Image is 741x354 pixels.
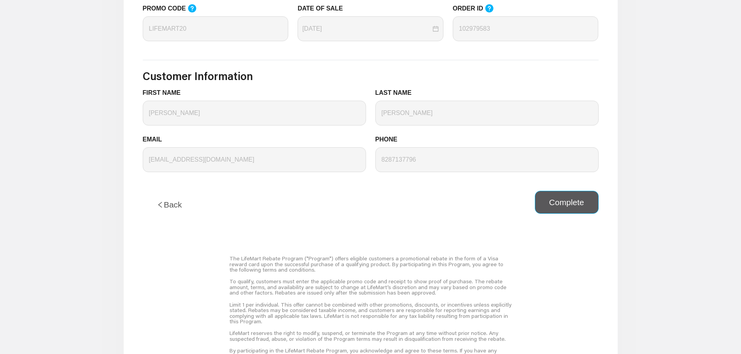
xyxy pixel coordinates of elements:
[143,3,204,13] label: PROMO CODE
[229,299,512,328] div: Limit 1 per individual. This offer cannot be combined with other promotions, discounts, or incent...
[143,88,187,98] label: FIRST NAME
[143,101,366,126] input: FIRST NAME
[375,135,403,144] label: PHONE
[157,201,164,208] span: left
[375,88,418,98] label: LAST NAME
[143,191,196,219] button: leftBack
[143,135,168,144] label: EMAIL
[143,147,366,172] input: EMAIL
[375,101,599,126] input: LAST NAME
[453,3,502,13] label: ORDER ID
[143,70,599,83] h3: Customer Information
[229,253,512,276] div: The LifeMart Rebate Program ("Program") offers eligible customers a promotional rebate in the for...
[229,327,512,345] div: LifeMart reserves the right to modify, suspend, or terminate the Program at any time without prio...
[302,24,431,33] input: DATE OF SALE
[375,147,599,172] input: PHONE
[229,276,512,298] div: To qualify, customers must enter the applicable promo code and receipt to show proof of purchase....
[535,191,599,214] button: Complete
[298,4,349,13] label: DATE OF SALE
